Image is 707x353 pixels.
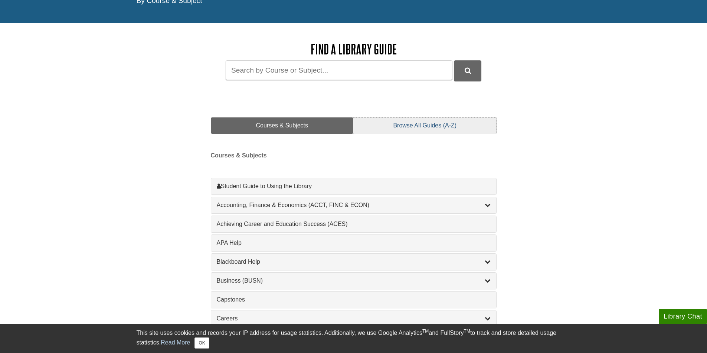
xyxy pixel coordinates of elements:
a: Courses & Subjects [211,117,354,134]
h2: Find a Library Guide [211,41,497,57]
a: Browse All Guides (A-Z) [353,117,496,134]
button: Library Chat [659,309,707,324]
a: Read More [161,339,190,346]
sup: TM [464,329,470,334]
a: Accounting, Finance & Economics (ACCT, FINC & ECON) [217,201,491,210]
a: Achieving Career and Education Success (ACES) [217,220,491,229]
a: Business (BUSN) [217,276,491,285]
a: Student Guide to Using the Library [217,182,491,191]
button: DU Library Guides Search [454,60,481,81]
a: Blackboard Help [217,257,491,266]
a: APA Help [217,239,491,247]
a: Capstones [217,295,491,304]
div: This site uses cookies and records your IP address for usage statistics. Additionally, we use Goo... [137,329,571,349]
h2: Courses & Subjects [211,152,497,161]
sup: TM [422,329,429,334]
button: Close [194,337,209,349]
a: Careers [217,314,491,323]
i: Search Library Guides [465,67,471,74]
input: Search by Course or Subject... [226,60,452,80]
